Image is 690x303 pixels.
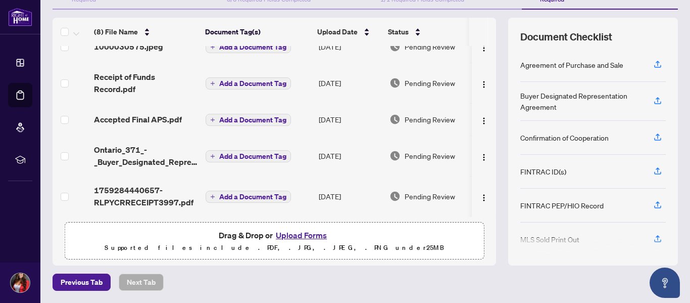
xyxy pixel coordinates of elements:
td: [DATE] [315,176,386,217]
span: plus [210,45,215,50]
span: Add a Document Tag [219,153,286,160]
button: Add a Document Tag [206,114,291,126]
span: plus [210,194,215,199]
button: Next Tab [119,274,164,291]
span: 1000030575.jpeg [94,40,163,53]
div: Buyer Designated Representation Agreement [520,90,642,112]
div: FINTRAC PEP/HIO Record [520,200,604,211]
div: Confirmation of Cooperation [520,132,609,143]
button: Logo [476,75,492,91]
img: Document Status [389,77,401,89]
button: Add a Document Tag [206,113,291,126]
span: Receipt of Funds Record.pdf [94,71,198,95]
img: Profile Icon [11,273,30,292]
span: (8) File Name [94,26,138,37]
span: Add a Document Tag [219,116,286,123]
img: Logo [480,117,488,125]
img: Document Status [389,150,401,161]
span: Pending Review [405,41,455,52]
button: Logo [476,188,492,204]
span: plus [210,154,215,159]
span: Ontario_371_-_Buyer_Designated_Representation_Agreement_-_Authority_for_Purchase_or_Lease_2.pdf [94,144,198,168]
button: Add a Document Tag [206,77,291,90]
img: logo [8,8,32,26]
span: 1759284440657-RLPYCRRECEIPT3997.pdf [94,184,198,208]
span: Drag & Drop or [219,229,330,242]
button: Add a Document Tag [206,150,291,163]
p: Supported files include .PDF, .JPG, .JPEG, .PNG under 25 MB [71,242,477,254]
span: Previous Tab [61,274,103,290]
span: Add a Document Tag [219,44,286,51]
img: Document Status [389,41,401,52]
span: Pending Review [405,191,455,202]
button: Add a Document Tag [206,191,291,203]
img: Document Status [389,191,401,202]
td: [DATE] [315,63,386,103]
button: Add a Document Tag [206,77,291,90]
span: Accepted Final APS.pdf [94,113,182,125]
span: Add a Document Tag [219,193,286,200]
button: Upload Forms [273,229,330,242]
span: Add a Document Tag [219,80,286,87]
button: Logo [476,38,492,55]
div: Agreement of Purchase and Sale [520,59,623,70]
button: Add a Document Tag [206,41,291,53]
button: Previous Tab [53,274,111,291]
th: Document Tag(s) [201,18,313,46]
td: [DATE] [315,136,386,176]
span: Pending Review [405,77,455,89]
img: Logo [480,80,488,89]
th: Upload Date [313,18,384,46]
span: plus [210,81,215,86]
span: Document Checklist [520,30,612,44]
td: [DATE] [315,103,386,136]
img: Document Status [389,114,401,125]
div: MLS Sold Print Out [520,234,579,245]
button: Logo [476,111,492,127]
td: [DATE] [315,30,386,63]
th: (8) File Name [90,18,201,46]
span: Status [388,26,409,37]
button: Open asap [650,268,680,298]
span: Pending Review [405,114,455,125]
img: Logo [480,194,488,202]
img: Logo [480,44,488,52]
span: Pending Review [405,150,455,161]
span: Drag & Drop orUpload FormsSupported files include .PDF, .JPG, .JPEG, .PNG under25MB [65,223,483,260]
span: Upload Date [317,26,358,37]
th: Status [384,18,470,46]
img: Logo [480,153,488,161]
button: Add a Document Tag [206,150,291,162]
button: Logo [476,148,492,164]
div: FINTRAC ID(s) [520,166,566,177]
button: Add a Document Tag [206,40,291,54]
span: plus [210,117,215,122]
